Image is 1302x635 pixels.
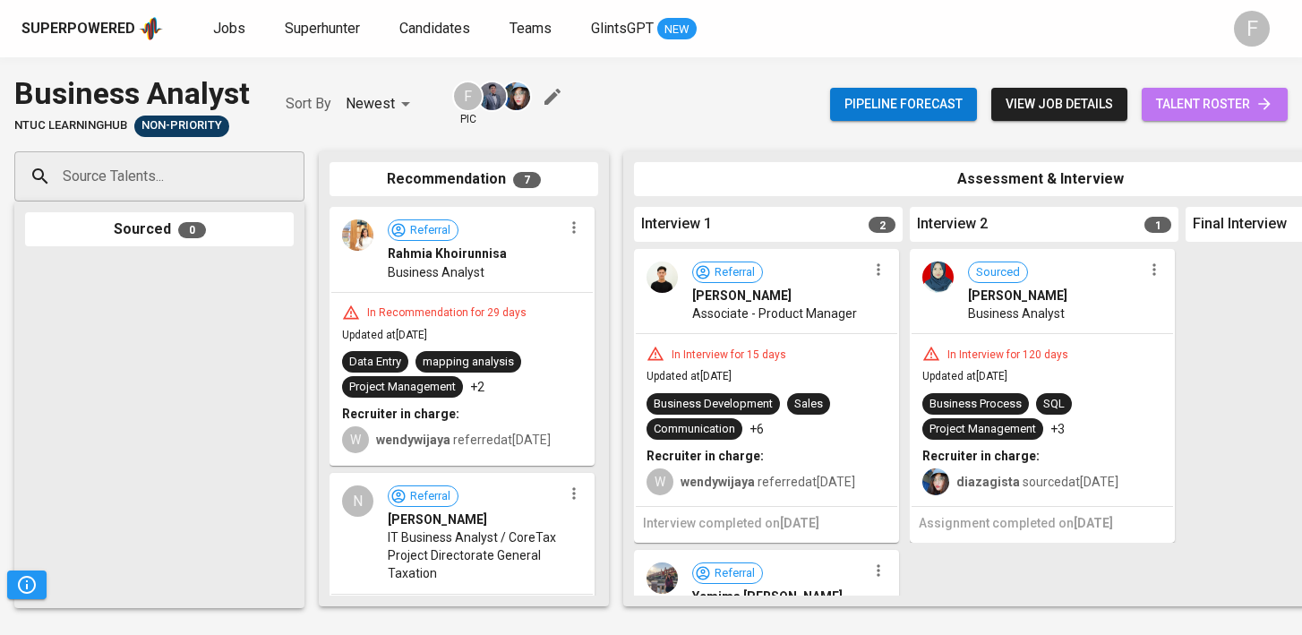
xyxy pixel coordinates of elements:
span: Updated at [DATE] [922,370,1007,382]
b: diazagista [956,475,1020,489]
span: Final Interview [1193,214,1287,235]
div: Business Development [654,396,773,413]
span: 7 [513,172,541,188]
div: In Interview for 120 days [940,348,1075,363]
div: W [342,426,369,453]
span: NEW [657,21,697,39]
span: Updated at [DATE] [647,370,732,382]
span: Referral [707,565,762,582]
span: [DATE] [780,516,819,530]
span: Non-Priority [134,117,229,134]
div: ReferralRahmia KhoirunnisaBusiness AnalystIn Recommendation for 29 daysUpdated at[DATE]Data Entry... [330,207,595,466]
div: Communication [654,421,735,438]
button: view job details [991,88,1127,121]
span: Jobs [213,20,245,37]
div: SQL [1043,396,1065,413]
span: view job details [1006,93,1113,116]
p: +2 [470,378,484,396]
div: mapping analysis [423,354,514,371]
span: 0 [178,222,206,238]
div: Pending Client’s Feedback [134,116,229,137]
b: wendywijaya [681,475,755,489]
div: Project Management [349,379,456,396]
button: Pipeline Triggers [7,571,47,599]
span: Candidates [399,20,470,37]
div: Sales [794,396,823,413]
span: 2 [869,217,895,233]
span: Interview 2 [917,214,988,235]
span: Pipeline forecast [844,93,963,116]
div: F [1234,11,1270,47]
span: Sourced [969,264,1027,281]
div: Project Management [929,421,1036,438]
span: Superhunter [285,20,360,37]
span: Referral [403,222,458,239]
img: diazagista@glints.com [922,468,949,495]
p: Sort By [286,93,331,115]
span: talent roster [1156,93,1273,116]
span: [PERSON_NAME] [388,511,487,528]
div: Data Entry [349,354,401,371]
div: Superpowered [21,19,135,39]
div: W [647,468,673,495]
a: Superpoweredapp logo [21,15,163,42]
b: Recruiter in charge: [342,407,459,421]
div: Recommendation [330,162,598,197]
span: Yemima [PERSON_NAME] [692,588,843,605]
img: 4d153df3dfd3d14b458e4659131a687a.jpg [647,562,678,594]
div: Business Analyst [14,72,250,116]
b: wendywijaya [376,433,450,447]
span: Interview 1 [641,214,712,235]
p: +6 [750,420,764,438]
span: Business Analyst [968,305,1065,322]
a: Superhunter [285,18,364,40]
button: Pipeline forecast [830,88,977,121]
img: a10238a138eff570d176efb960f43502.jpg [342,219,373,251]
div: In Interview for 15 days [664,348,793,363]
span: Referral [403,488,458,505]
span: Teams [510,20,552,37]
a: Candidates [399,18,474,40]
span: [DATE] [1074,516,1113,530]
span: Business Analyst [388,263,484,281]
div: pic [452,81,484,127]
span: IT Business Analyst / CoreTax Project Directorate General Taxation [388,528,562,582]
span: Updated at [DATE] [342,329,427,341]
div: F [452,81,484,112]
div: In Recommendation for 29 days [360,305,534,321]
img: 392e6bca31fe3376f42ed2e5775161d9.jpg [922,262,954,293]
b: Recruiter in charge: [922,449,1040,463]
div: Sourced[PERSON_NAME]Business AnalystIn Interview for 120 daysUpdated at[DATE]Business ProcessSQLP... [910,249,1175,543]
span: Rahmia Khoirunnisa [388,245,507,262]
div: Referral[PERSON_NAME]Associate - Product ManagerIn Interview for 15 daysUpdated at[DATE]Business ... [634,249,899,543]
b: Recruiter in charge: [647,449,764,463]
div: N [342,485,373,517]
img: diazagista@glints.com [502,82,530,110]
a: GlintsGPT NEW [591,18,697,40]
div: Business Process [929,396,1022,413]
img: 3ab6bd416b121886ddb11ecf3acb2e69.jpg [647,262,678,293]
button: Open [295,175,298,178]
div: Sourced [25,212,294,247]
span: Associate - Product Manager [692,305,857,322]
span: NTUC LearningHub [14,117,127,134]
a: Jobs [213,18,249,40]
img: app logo [139,15,163,42]
span: Referral [707,264,762,281]
span: 1 [1144,217,1171,233]
span: referred at [DATE] [376,433,551,447]
p: Newest [346,93,395,115]
span: sourced at [DATE] [956,475,1118,489]
a: talent roster [1142,88,1288,121]
h6: Assignment completed on [919,514,1166,534]
img: jhon@glints.com [478,82,506,110]
a: Teams [510,18,555,40]
span: GlintsGPT [591,20,654,37]
div: Newest [346,88,416,121]
h6: Interview completed on [643,514,890,534]
span: [PERSON_NAME] [692,287,792,305]
span: [PERSON_NAME] [968,287,1067,305]
span: referred at [DATE] [681,475,855,489]
p: +3 [1050,420,1065,438]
